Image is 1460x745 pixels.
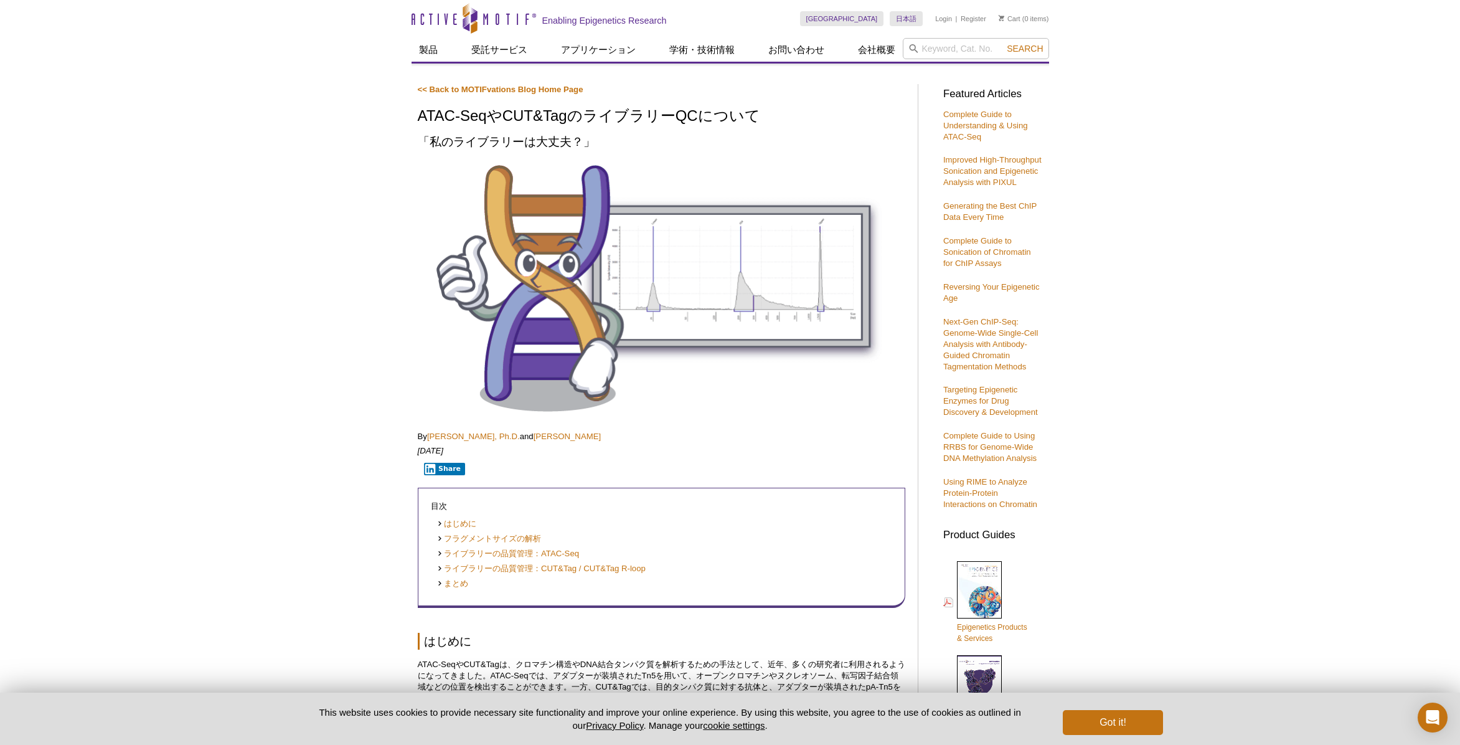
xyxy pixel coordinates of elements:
a: 受託サービス [464,38,535,62]
h2: 「私のライブラリーは大丈夫？」 [418,133,905,150]
a: Complete Guide to Understanding & Using ATAC-Seq [943,110,1028,141]
li: (0 items) [999,11,1049,26]
h2: Enabling Epigenetics Research [542,15,667,26]
img: Library QC for ATAC-Seq and CUT&Tag [418,159,905,417]
img: Abs_epi_2015_cover_web_70x200 [957,655,1002,713]
a: Complete Guide to Sonication of Chromatin for ChIP Assays [943,236,1031,268]
a: Reversing Your Epigenetic Age [943,282,1040,303]
a: Using RIME to Analyze Protein-Protein Interactions on Chromatin [943,477,1037,509]
button: Search [1003,43,1047,54]
a: Login [935,14,952,23]
a: ライブラリーの品質管理：ATAC-Seq [437,548,580,560]
button: Got it! [1063,710,1162,735]
a: はじめに [437,518,477,530]
span: Search [1007,44,1043,54]
h1: ATAC-SeqやCUT&TagのライブラリーQCについて [418,108,905,126]
a: アプリケーション [553,38,643,62]
a: [PERSON_NAME] [534,432,601,441]
a: 会社概要 [850,38,903,62]
img: Epi_brochure_140604_cover_web_70x200 [957,561,1002,619]
a: << Back to MOTIFvations Blog Home Page [418,85,583,94]
input: Keyword, Cat. No. [903,38,1049,59]
a: Next-Gen ChIP-Seq: Genome-Wide Single-Cell Analysis with Antibody-Guided Chromatin Tagmentation M... [943,317,1038,371]
em: [DATE] [418,446,444,455]
a: お問い合わせ [761,38,832,62]
div: Open Intercom Messenger [1418,703,1448,733]
p: ATAC-SeqやCUT&Tagは、クロマチン構造やDNA結合タンパク質を解析するための手法として、近年、多くの研究者に利用されるようになってきました。ATAC-Seqでは、アダプターが装填され... [418,659,905,738]
a: フラグメントサイズの解析 [437,533,542,545]
a: 学術・技術情報 [662,38,742,62]
a: Generating the Best ChIP Data Every Time [943,201,1037,222]
button: Share [424,463,466,475]
p: 目次 [431,501,892,512]
a: Complete Guide to Using RRBS for Genome-Wide DNA Methylation Analysis [943,431,1037,463]
a: 製品 [412,38,445,62]
a: Cart [999,14,1020,23]
a: Targeting Epigenetic Enzymes for Drug Discovery & Development [943,385,1038,417]
a: Epigenetics Products& Services [943,560,1027,645]
a: 日本語 [890,11,923,26]
h3: Featured Articles [943,89,1043,100]
h3: Product Guides [943,523,1043,541]
img: Your Cart [999,15,1004,21]
p: By and [418,431,905,442]
a: [GEOGRAPHIC_DATA] [800,11,884,26]
h2: はじめに [418,633,905,650]
a: Privacy Policy [586,720,643,731]
a: Improved High-Throughput Sonication and Epigenetic Analysis with PIXUL [943,155,1042,187]
a: ライブラリーの品質管理：CUT&Tag / CUT&Tag R-loop [437,563,646,575]
p: This website uses cookies to provide necessary site functionality and improve your online experie... [298,706,1043,732]
li: | [956,11,958,26]
a: まとめ [437,578,469,590]
span: Epigenetics Products & Services [957,623,1027,643]
a: [PERSON_NAME], Ph.D. [427,432,520,441]
a: Register [961,14,986,23]
button: cookie settings [703,720,765,731]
